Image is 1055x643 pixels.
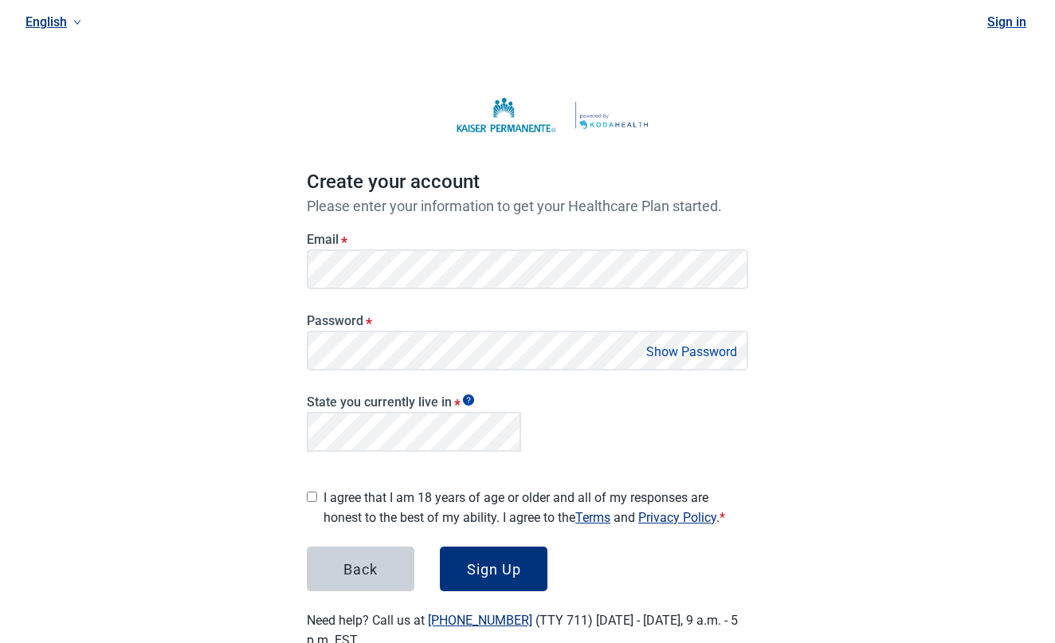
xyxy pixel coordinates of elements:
[19,9,88,35] a: Current language: English
[463,394,474,406] span: Show tooltip
[638,510,716,525] a: Privacy Policy
[641,341,742,363] button: Show Password
[307,547,414,591] button: Back
[324,488,748,527] label: I agree that I am 18 years of age or older and all of my responses are honest to the best of my a...
[307,313,748,328] label: Password
[307,198,748,214] p: Please enter your information to get your Healthcare Plan started.
[307,394,521,410] label: State you currently live in
[428,613,532,628] a: [PHONE_NUMBER]
[440,547,547,591] button: Sign Up
[343,561,378,577] div: Back
[73,18,81,26] span: down
[987,14,1026,29] a: Sign in
[467,561,521,577] div: Sign Up
[575,510,610,525] a: Terms
[720,510,725,525] span: Required field
[307,167,748,198] h1: Create your account
[307,232,748,247] label: Email
[400,96,655,135] img: Koda Health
